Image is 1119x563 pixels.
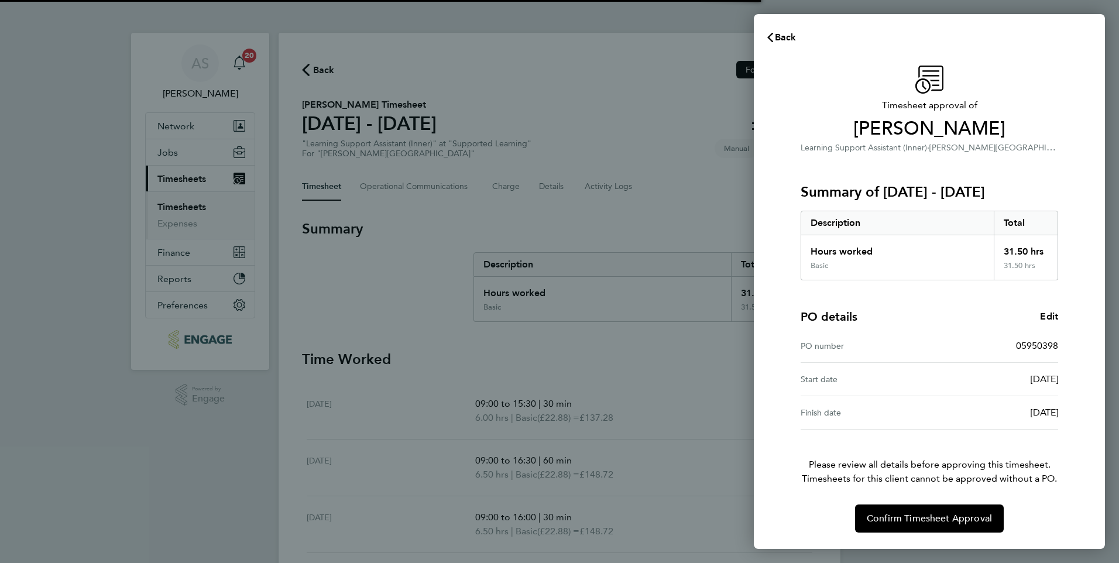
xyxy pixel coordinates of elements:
div: PO number [801,339,929,353]
div: 31.50 hrs [994,261,1058,280]
div: Total [994,211,1058,235]
div: 31.50 hrs [994,235,1058,261]
span: [PERSON_NAME][GEOGRAPHIC_DATA] [929,142,1079,153]
div: Finish date [801,406,929,420]
div: [DATE] [929,406,1058,420]
span: [PERSON_NAME] [801,117,1058,140]
button: Back [754,26,808,49]
p: Please review all details before approving this timesheet. [787,430,1072,486]
div: Hours worked [801,235,994,261]
div: Start date [801,372,929,386]
span: Learning Support Assistant (Inner) [801,143,927,153]
div: Summary of 15 - 21 Sep 2025 [801,211,1058,280]
span: Confirm Timesheet Approval [867,513,992,524]
span: Edit [1040,311,1058,322]
span: Back [775,32,797,43]
button: Confirm Timesheet Approval [855,504,1004,533]
div: Basic [811,261,828,270]
a: Edit [1040,310,1058,324]
span: Timesheets for this client cannot be approved without a PO. [787,472,1072,486]
span: · [927,143,929,153]
h3: Summary of [DATE] - [DATE] [801,183,1058,201]
div: Description [801,211,994,235]
h4: PO details [801,308,857,325]
div: [DATE] [929,372,1058,386]
span: Timesheet approval of [801,98,1058,112]
span: 05950398 [1016,340,1058,351]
